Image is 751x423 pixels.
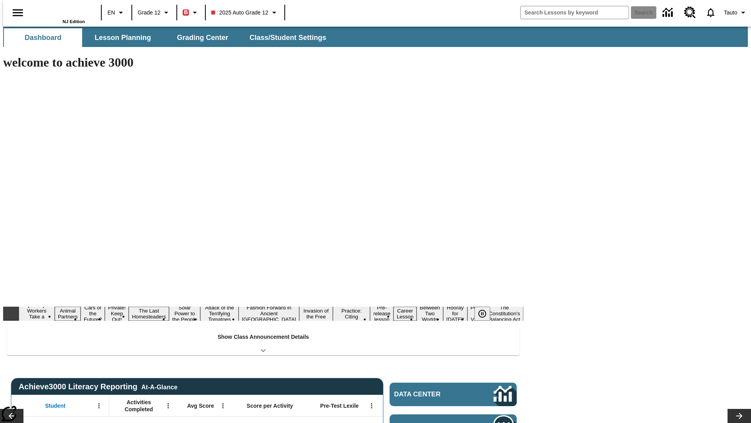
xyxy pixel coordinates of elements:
span: Achieve3000 Literacy Reporting [19,382,178,391]
span: Pre-Test Lexile [320,402,359,409]
button: Slide 11 Pre-release lesson [370,304,393,324]
button: Open side menu [6,1,29,24]
span: EN [108,9,115,17]
button: Lesson Planning [84,28,162,47]
button: Open Menu [217,400,229,412]
span: Grading Center [177,33,228,42]
a: Data Center [658,2,679,23]
span: Dashboard [25,33,61,42]
button: Slide 10 Mixed Practice: Citing Evidence [333,301,370,327]
span: Tauto [724,9,737,17]
button: Open Menu [162,400,174,412]
a: Notifications [701,2,721,23]
span: Student [45,402,65,409]
a: Resource Center, Will open in new tab [679,2,701,23]
h1: welcome to achieve 3000 [3,55,523,70]
button: Slide 12 Career Lesson [393,307,417,321]
button: Language: EN, Select a language [104,5,129,20]
button: Slide 15 Point of View [467,304,485,324]
button: Slide 6 Solar Power to the People [169,304,200,324]
p: Show Class Announcement Details [217,333,309,341]
button: Open Menu [366,400,377,412]
button: Slide 9 The Invasion of the Free CD [299,301,333,327]
div: At-A-Glance [141,382,177,391]
span: Score per Activity [247,402,293,409]
div: Show Class Announcement Details [7,328,519,355]
div: Home [34,3,85,24]
a: Data Center [390,383,517,406]
button: Slide 4 Private! Keep Out! [105,304,129,324]
span: Avg Score [187,402,214,409]
button: Boost Class color is red. Change class color [180,5,203,20]
a: Home [34,4,85,19]
span: NJ Edition [63,19,85,24]
div: SubNavbar [3,27,748,47]
button: Slide 3 Cars of the Future? [81,304,105,324]
button: Grading Center [163,28,242,47]
span: Class/Student Settings [250,33,326,42]
span: Data Center [394,390,467,398]
span: Lesson Planning [95,33,151,42]
span: Grade 12 [138,9,160,17]
button: Lesson carousel, Next [728,409,751,423]
button: Pause [474,307,490,321]
div: SubNavbar [3,28,333,47]
button: Slide 13 Between Two Worlds [417,304,443,324]
button: Slide 16 The Constitution's Balancing Act [485,304,523,324]
button: Class: 2025 Auto Grade 12, Select your class [208,5,282,20]
input: search field [521,6,629,19]
span: B [184,7,188,17]
button: Slide 14 Hooray for Constitution Day! [443,304,467,324]
button: Slide 5 The Last Homesteaders [129,307,169,321]
button: Open Menu [93,400,105,412]
button: Dashboard [4,28,82,47]
button: Slide 1 Labor Day: Workers Take a Stand [19,301,55,327]
button: Grade: Grade 12, Select a grade [135,5,174,20]
button: Class/Student Settings [243,28,332,47]
span: 2025 Auto Grade 12 [211,9,268,17]
span: Activities Completed [113,399,165,413]
button: Slide 8 Fashion Forward in Ancient Rome [239,304,299,324]
div: Pause [474,307,498,321]
button: Slide 2 Animal Partners [55,307,81,321]
button: Slide 7 Attack of the Terrifying Tomatoes [200,304,239,324]
button: Profile/Settings [721,5,751,20]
